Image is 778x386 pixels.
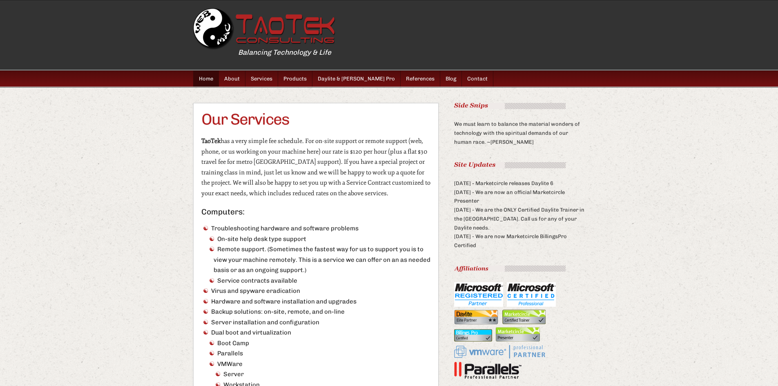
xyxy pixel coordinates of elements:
a: Products [278,71,312,87]
li: Hardware and software installation and upgrades [201,297,430,307]
img: VMWare Professional Partner [454,344,546,359]
a: References [401,71,440,87]
p: Balancing Technology & Life [238,47,630,58]
a: [DOMAIN_NAME] [193,8,336,50]
a: Contact [462,71,493,87]
h1: Our Services [201,112,430,127]
li: Parallels [207,348,430,359]
strong: TaoTek [201,137,221,145]
div: [DATE] - Marketcircle releases Daylite 6 [DATE] - We are now an official Marketcircle Presenter [... [454,162,585,250]
h3: Computers: [201,208,430,216]
li: Boot Camp [207,338,430,349]
li: Server installation and configuration [201,317,430,328]
img: Parallels Professional Partner [454,362,522,380]
a: Home [194,71,219,87]
img: BillingsPro Certified [454,329,492,341]
img: Microsoft Registered Partner [454,282,503,307]
img: TT1_header_affiliations [454,266,566,272]
img: Daylite Elite Partner [454,310,498,324]
img: TT1_header_siteupdates [454,162,566,168]
li: On-site help desk type support [207,234,430,245]
img: Marketcircle Presenter [496,327,540,341]
li: Virus and spyware eradication [201,286,430,297]
a: Blog [440,71,462,87]
a: About [219,71,245,87]
li: Troubleshooting hardware and software problems [201,223,430,286]
img: Marketcircle Certified Trainer [502,310,546,324]
img: TT1_header_sidesnips [454,103,566,109]
a: Daylite & [PERSON_NAME] Pro [312,71,401,87]
img: Microsoft Certified Professional [507,282,556,307]
div: We must learn to balance the material wonders of technology with the spiritual demands of our hum... [454,103,585,146]
li: Server [214,369,430,380]
li: Backup solutions: on-site, remote, and on-line [201,307,430,317]
li: Service contracts available [207,276,430,286]
li: Remote support. (Sometimes the fastest way for us to support you is to view your machine remotely... [207,244,430,276]
a: Services [245,71,278,87]
p: has a very simple fee schedule. For on-site support or remote support (web, phone, or us working ... [201,136,430,199]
